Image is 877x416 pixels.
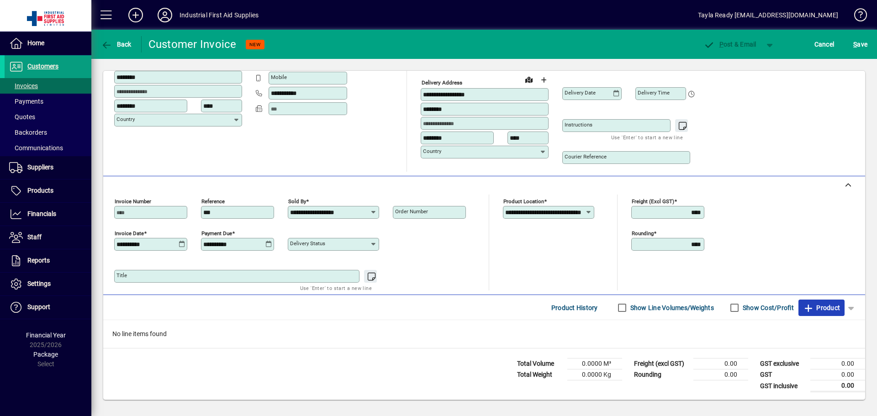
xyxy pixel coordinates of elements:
button: Product History [548,300,602,316]
span: Payments [9,98,43,105]
td: 0.0000 M³ [567,358,622,369]
mat-label: Order number [395,208,428,215]
td: 0.00 [810,380,865,392]
span: Quotes [9,113,35,121]
span: Suppliers [27,163,53,171]
mat-label: Delivery time [638,90,670,96]
mat-label: Delivery status [290,240,325,247]
td: Total Weight [512,369,567,380]
a: Support [5,296,91,319]
span: Staff [27,233,42,241]
span: Support [27,303,50,311]
button: Profile [150,7,180,23]
mat-label: Invoice date [115,230,144,237]
span: Reports [27,257,50,264]
span: Financial Year [26,332,66,339]
span: Product [803,300,840,315]
a: Staff [5,226,91,249]
td: 0.00 [693,369,748,380]
div: Tayla Ready [EMAIL_ADDRESS][DOMAIN_NAME] [698,8,838,22]
mat-label: Product location [503,198,544,205]
span: NEW [249,42,261,47]
span: ost & Email [703,41,756,48]
button: Back [99,36,134,53]
a: Settings [5,273,91,295]
span: Cancel [814,37,835,52]
td: GST [755,369,810,380]
td: 0.00 [693,358,748,369]
a: Backorders [5,125,91,140]
span: Customers [27,63,58,70]
td: GST exclusive [755,358,810,369]
mat-label: Payment due [201,230,232,237]
a: Suppliers [5,156,91,179]
app-page-header-button: Back [91,36,142,53]
span: Package [33,351,58,358]
a: Payments [5,94,91,109]
a: Quotes [5,109,91,125]
button: Post & Email [699,36,761,53]
mat-hint: Use 'Enter' to start a new line [611,132,683,142]
a: Financials [5,203,91,226]
a: View on map [522,72,536,87]
a: Knowledge Base [847,2,866,32]
span: Back [101,41,132,48]
button: Save [851,36,870,53]
td: 0.00 [810,358,865,369]
td: GST inclusive [755,380,810,392]
button: Choose address [536,73,551,87]
button: Cancel [812,36,837,53]
label: Show Line Volumes/Weights [629,303,714,312]
mat-label: Country [116,116,135,122]
mat-label: Instructions [565,121,592,128]
td: 0.0000 Kg [567,369,622,380]
td: 0.00 [810,369,865,380]
span: Backorders [9,129,47,136]
div: Industrial First Aid Supplies [180,8,259,22]
span: Home [27,39,44,47]
mat-label: Mobile [271,74,287,80]
span: P [719,41,724,48]
span: Settings [27,280,51,287]
span: Invoices [9,82,38,90]
td: Rounding [629,369,693,380]
mat-label: Title [116,272,127,279]
span: Financials [27,210,56,217]
a: Products [5,179,91,202]
mat-label: Invoice number [115,198,151,205]
mat-label: Sold by [288,198,306,205]
a: Communications [5,140,91,156]
mat-label: Country [423,148,441,154]
a: Home [5,32,91,55]
mat-label: Freight (excl GST) [632,198,674,205]
mat-label: Reference [201,198,225,205]
button: Add [121,7,150,23]
div: Customer Invoice [148,37,237,52]
span: S [853,41,857,48]
span: Communications [9,144,63,152]
mat-hint: Use 'Enter' to start a new line [300,283,372,293]
span: Products [27,187,53,194]
mat-label: Rounding [632,230,654,237]
a: Reports [5,249,91,272]
span: Product History [551,300,598,315]
mat-label: Delivery date [565,90,596,96]
td: Freight (excl GST) [629,358,693,369]
mat-label: Courier Reference [565,153,607,160]
label: Show Cost/Profit [741,303,794,312]
button: Product [798,300,845,316]
span: ave [853,37,867,52]
a: Invoices [5,78,91,94]
td: Total Volume [512,358,567,369]
div: No line items found [103,320,865,348]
